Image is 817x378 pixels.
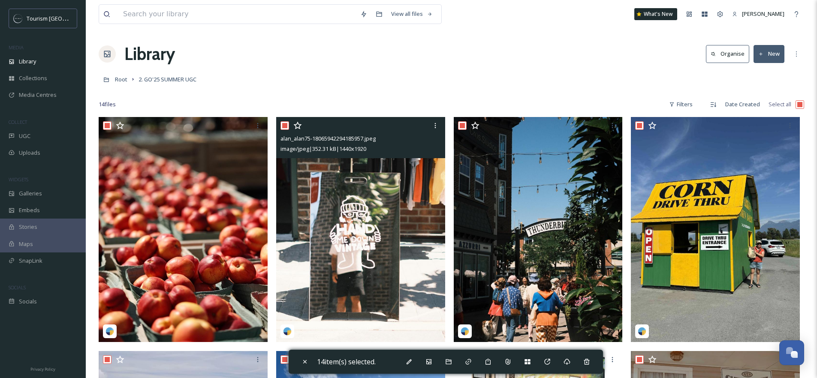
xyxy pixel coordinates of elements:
[631,117,800,342] img: michelletominez-17995383626665976.jpeg
[9,44,24,51] span: MEDIA
[317,357,376,366] span: 14 item(s) selected.
[721,96,764,113] div: Date Created
[19,132,30,140] span: UGC
[27,14,103,22] span: Tourism [GEOGRAPHIC_DATA]
[139,75,196,83] span: 2. GO'25 SUMMER UGC
[779,340,804,365] button: Open Chat
[19,206,40,214] span: Embeds
[665,96,697,113] div: Filters
[283,327,292,336] img: snapsea-logo.png
[19,91,57,99] span: Media Centres
[638,327,646,336] img: snapsea-logo.png
[19,57,36,66] span: Library
[706,45,749,63] button: Organise
[276,117,445,342] img: alan_alan75-18065942294185957.jpeg
[9,176,28,183] span: WIDGETS
[742,10,784,18] span: [PERSON_NAME]
[30,363,55,374] a: Privacy Policy
[9,119,27,125] span: COLLECT
[19,240,33,248] span: Maps
[280,135,376,142] span: alan_alan75-18065942294185957.jpeg
[19,297,37,306] span: Socials
[387,6,437,22] a: View all files
[754,45,784,63] button: New
[106,327,114,336] img: snapsea-logo.png
[769,100,791,108] span: Select all
[634,8,677,20] a: What's New
[19,189,42,198] span: Galleries
[454,117,623,342] img: alan_alan75-18122625229472578.jpeg
[461,327,469,336] img: snapsea-logo.png
[728,6,789,22] a: [PERSON_NAME]
[9,284,26,291] span: SOCIALS
[124,41,175,67] a: Library
[115,75,127,83] span: Root
[14,14,22,23] img: OMNISEND%20Email%20Square%20Images%20.png
[99,100,116,108] span: 14 file s
[99,117,268,342] img: alan_alan75-17998006262653906.jpeg
[19,149,40,157] span: Uploads
[115,74,127,84] a: Root
[280,145,366,153] span: image/jpeg | 352.31 kB | 1440 x 1920
[139,74,196,84] a: 2. GO'25 SUMMER UGC
[119,5,356,24] input: Search your library
[19,223,37,231] span: Stories
[706,45,754,63] a: Organise
[19,74,47,82] span: Collections
[19,257,42,265] span: SnapLink
[30,366,55,372] span: Privacy Policy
